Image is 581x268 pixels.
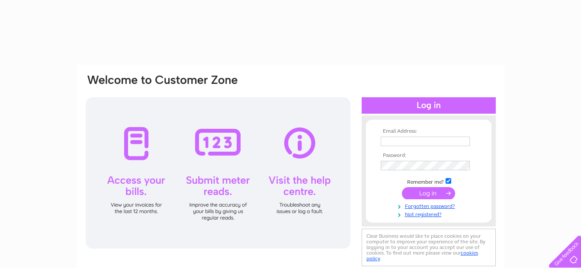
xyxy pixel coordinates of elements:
[379,153,479,159] th: Password:
[402,187,455,199] input: Submit
[362,229,496,266] div: Clear Business would like to place cookies on your computer to improve your experience of the sit...
[379,177,479,185] td: Remember me?
[381,201,479,210] a: Forgotten password?
[381,210,479,218] a: Not registered?
[366,250,478,262] a: cookies policy
[379,128,479,134] th: Email Address:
